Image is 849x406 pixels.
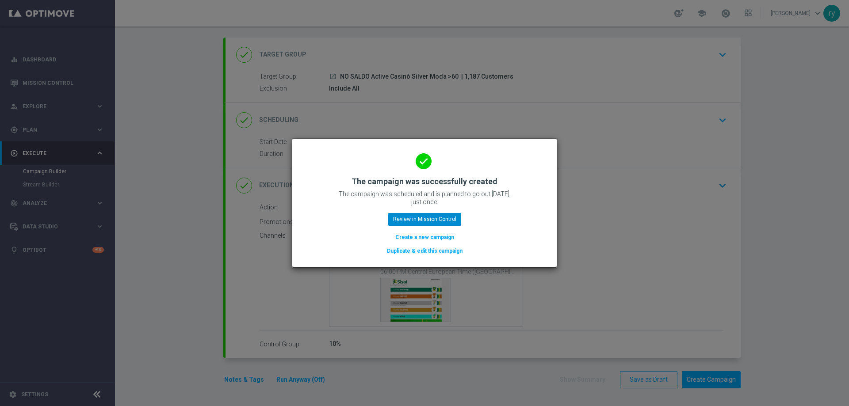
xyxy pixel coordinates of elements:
[336,190,513,206] p: The campaign was scheduled and is planned to go out [DATE], just once.
[386,246,463,256] button: Duplicate & edit this campaign
[388,213,461,225] button: Review in Mission Control
[394,232,455,242] button: Create a new campaign
[416,153,432,169] i: done
[352,176,497,187] h2: The campaign was successfully created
